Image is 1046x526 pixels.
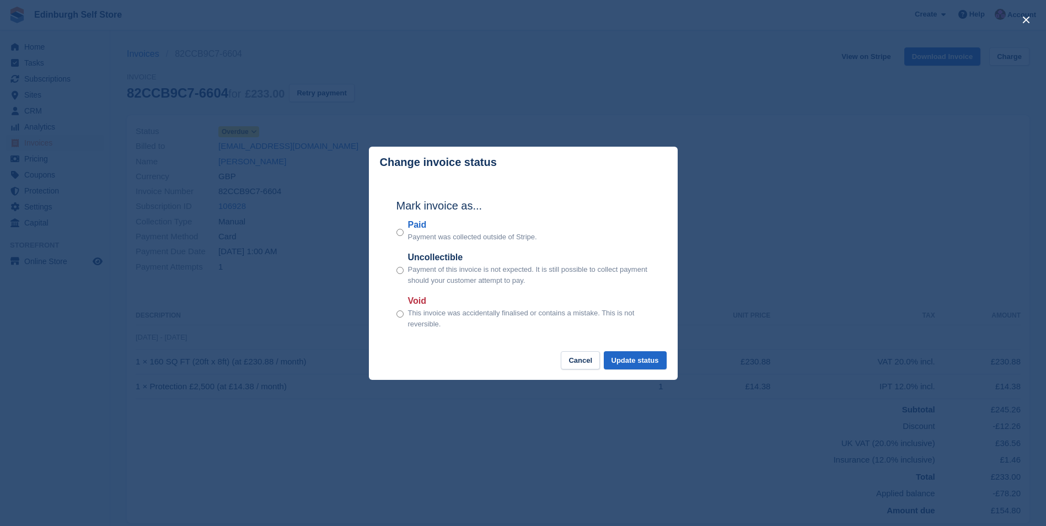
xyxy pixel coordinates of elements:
[380,156,497,169] p: Change invoice status
[408,264,650,286] p: Payment of this invoice is not expected. It is still possible to collect payment should your cust...
[604,351,667,369] button: Update status
[408,294,650,308] label: Void
[408,232,537,243] p: Payment was collected outside of Stripe.
[408,251,650,264] label: Uncollectible
[396,197,650,214] h2: Mark invoice as...
[1017,11,1035,29] button: close
[561,351,600,369] button: Cancel
[408,218,537,232] label: Paid
[408,308,650,329] p: This invoice was accidentally finalised or contains a mistake. This is not reversible.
